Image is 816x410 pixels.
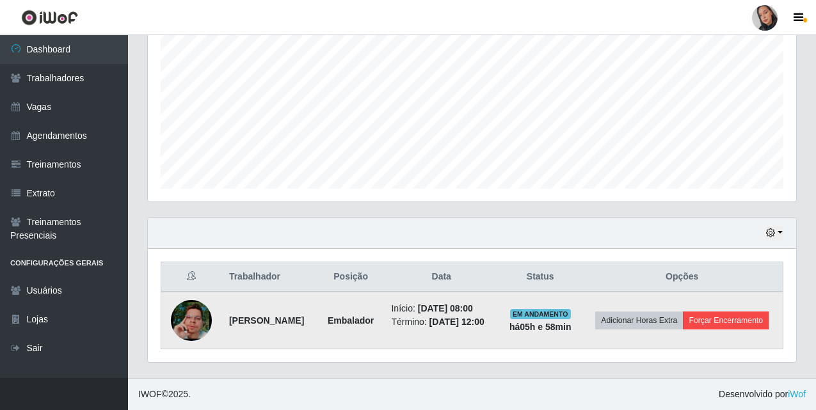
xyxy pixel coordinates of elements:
strong: [PERSON_NAME] [229,315,304,326]
li: Início: [391,302,491,315]
th: Status [499,262,582,292]
th: Trabalhador [221,262,318,292]
button: Adicionar Horas Extra [595,311,683,329]
span: IWOF [138,389,162,399]
time: [DATE] 08:00 [418,303,473,313]
time: [DATE] 12:00 [429,317,484,327]
span: © 2025 . [138,388,191,401]
a: iWof [788,389,806,399]
th: Posição [318,262,384,292]
li: Término: [391,315,491,329]
span: EM ANDAMENTO [510,309,571,319]
img: CoreUI Logo [21,10,78,26]
th: Data [383,262,499,292]
button: Forçar Encerramento [683,311,769,329]
strong: há 05 h e 58 min [509,322,572,332]
strong: Embalador [328,315,374,326]
img: 1673728165855.jpeg [171,284,212,357]
th: Opções [581,262,783,292]
span: Desenvolvido por [719,388,806,401]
